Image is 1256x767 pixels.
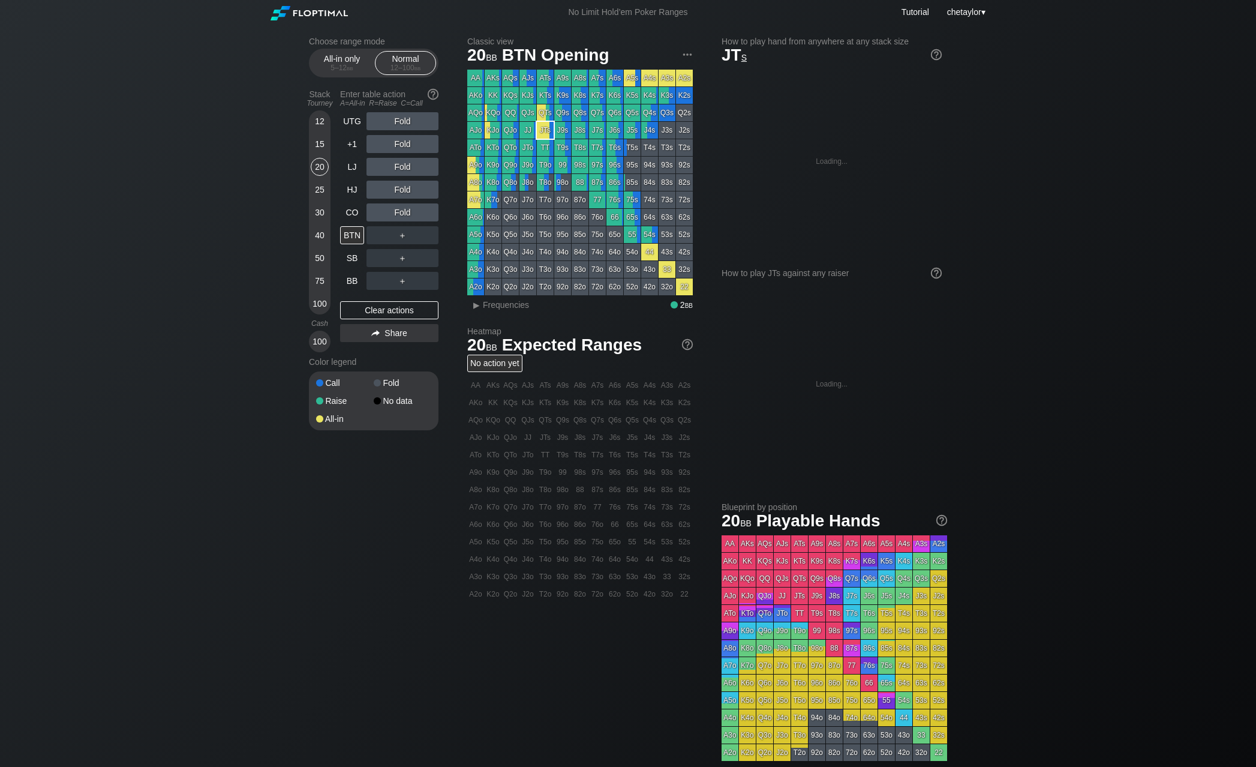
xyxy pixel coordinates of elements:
div: 43o [641,261,658,278]
div: 87s [589,174,606,191]
div: K4s [641,87,658,104]
span: BTN Opening [500,46,611,66]
div: T4s [641,139,658,156]
div: 88 [572,174,588,191]
div: K4s [641,394,658,411]
div: UTG [340,112,364,130]
div: 98o [554,174,571,191]
div: 15 [311,135,329,153]
div: KJo [485,429,501,446]
div: 100 [311,295,329,313]
div: T2o [537,278,554,295]
div: AQo [467,104,484,121]
div: How to play JTs against any raiser [722,268,942,278]
div: Call [316,379,374,387]
div: Loading... [816,157,848,166]
div: Q9o [502,157,519,173]
div: Q2s [676,104,693,121]
div: 73s [659,191,675,208]
div: KK [485,394,501,411]
div: All-in [316,415,374,423]
h1: Expected Ranges [467,335,693,355]
div: K5s [624,87,641,104]
div: A9s [554,70,571,86]
div: T9s [554,139,571,156]
div: KQs [502,394,519,411]
img: help.32db89a4.svg [930,48,943,61]
span: bb [486,340,497,353]
div: 32o [659,278,675,295]
div: Q5s [624,104,641,121]
div: 77 [589,191,606,208]
div: Q9s [554,412,571,429]
img: help.32db89a4.svg [935,514,948,527]
div: BTN [340,226,364,244]
div: J4o [519,244,536,260]
img: help.32db89a4.svg [681,338,694,351]
div: 72s [676,191,693,208]
div: Raise [316,397,374,405]
div: SB [340,249,364,267]
div: K8s [572,87,588,104]
div: AJs [519,377,536,394]
div: BB [340,272,364,290]
span: bb [347,64,353,72]
div: K9o [485,157,501,173]
div: ATo [467,447,484,463]
div: 63s [659,209,675,226]
div: 55 [624,226,641,243]
div: Clear actions [340,301,438,319]
div: KTs [537,87,554,104]
div: All-in only [314,52,369,74]
div: A6o [467,209,484,226]
div: KK [485,87,501,104]
div: K6o [485,209,501,226]
div: K3o [485,261,501,278]
div: T5s [624,139,641,156]
div: AJo [467,429,484,446]
div: 85s [624,174,641,191]
div: 53o [624,261,641,278]
div: J8o [519,174,536,191]
div: T6s [606,139,623,156]
span: 20 [465,46,499,66]
div: 22 [676,278,693,295]
div: 87o [572,191,588,208]
div: Q8o [502,174,519,191]
div: 12 – 100 [380,64,431,72]
div: 96o [554,209,571,226]
div: J6o [519,209,536,226]
div: 62s [676,209,693,226]
div: 84s [641,174,658,191]
div: 82o [572,278,588,295]
div: ATs [537,377,554,394]
span: 20 [465,336,499,356]
div: Fold [374,379,431,387]
div: QJs [519,104,536,121]
div: J5s [624,122,641,139]
div: QTs [537,412,554,429]
div: 25 [311,181,329,199]
div: 75 [311,272,329,290]
div: QQ [502,412,519,429]
div: J6s [606,429,623,446]
div: T3s [659,139,675,156]
div: 2 [671,300,693,310]
div: K9s [554,394,571,411]
div: K3s [659,87,675,104]
div: K2s [676,394,693,411]
div: Fold [366,112,438,130]
div: A2s [676,70,693,86]
div: QTs [537,104,554,121]
div: JTo [519,139,536,156]
div: K9s [554,87,571,104]
div: J5s [624,429,641,446]
div: J2s [676,429,693,446]
div: K7s [589,87,606,104]
div: 97s [589,157,606,173]
span: bb [685,300,693,310]
div: J2o [519,278,536,295]
div: A5s [624,70,641,86]
div: J8s [572,429,588,446]
div: 75s [624,191,641,208]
